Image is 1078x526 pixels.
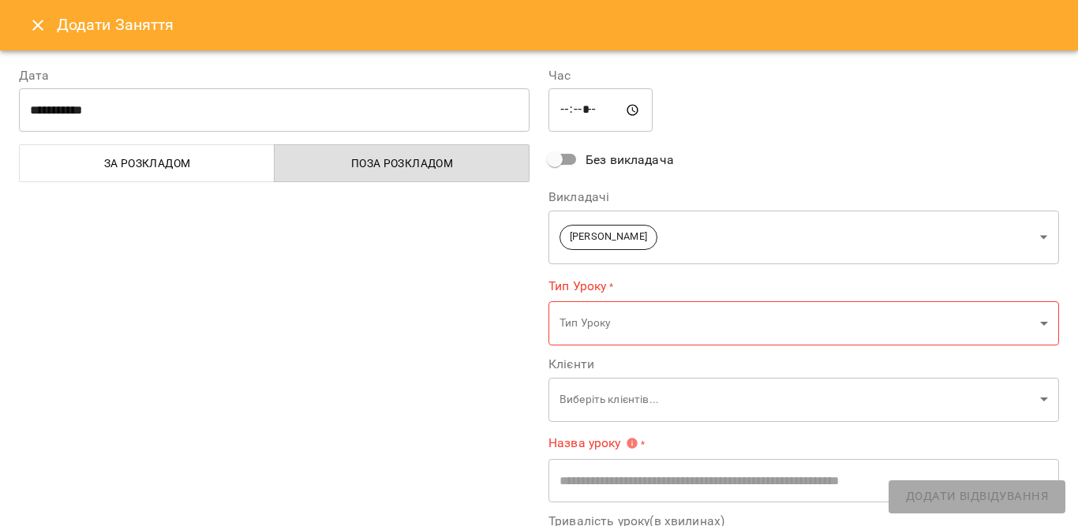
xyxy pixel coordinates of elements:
label: Час [548,69,1059,82]
div: Виберіть клієнтів... [548,377,1059,422]
p: Виберіть клієнтів... [560,392,1034,408]
p: Тип Уроку [560,315,1034,331]
span: Поза розкладом [284,154,520,173]
h6: Додати Заняття [57,13,1059,37]
div: Тип Уроку [548,301,1059,346]
button: За розкладом [19,144,275,182]
svg: Вкажіть назву уроку або виберіть клієнтів [626,437,638,450]
button: Поза розкладом [274,144,530,182]
span: Назва уроку [548,437,638,450]
span: За розкладом [29,154,265,173]
label: Клієнти [548,358,1059,371]
label: Дата [19,69,530,82]
div: [PERSON_NAME] [548,210,1059,264]
label: Викладачі [548,191,1059,203]
span: [PERSON_NAME] [560,229,657,244]
button: Close [19,6,57,44]
label: Тип Уроку [548,277,1059,295]
span: Без викладача [586,151,674,170]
